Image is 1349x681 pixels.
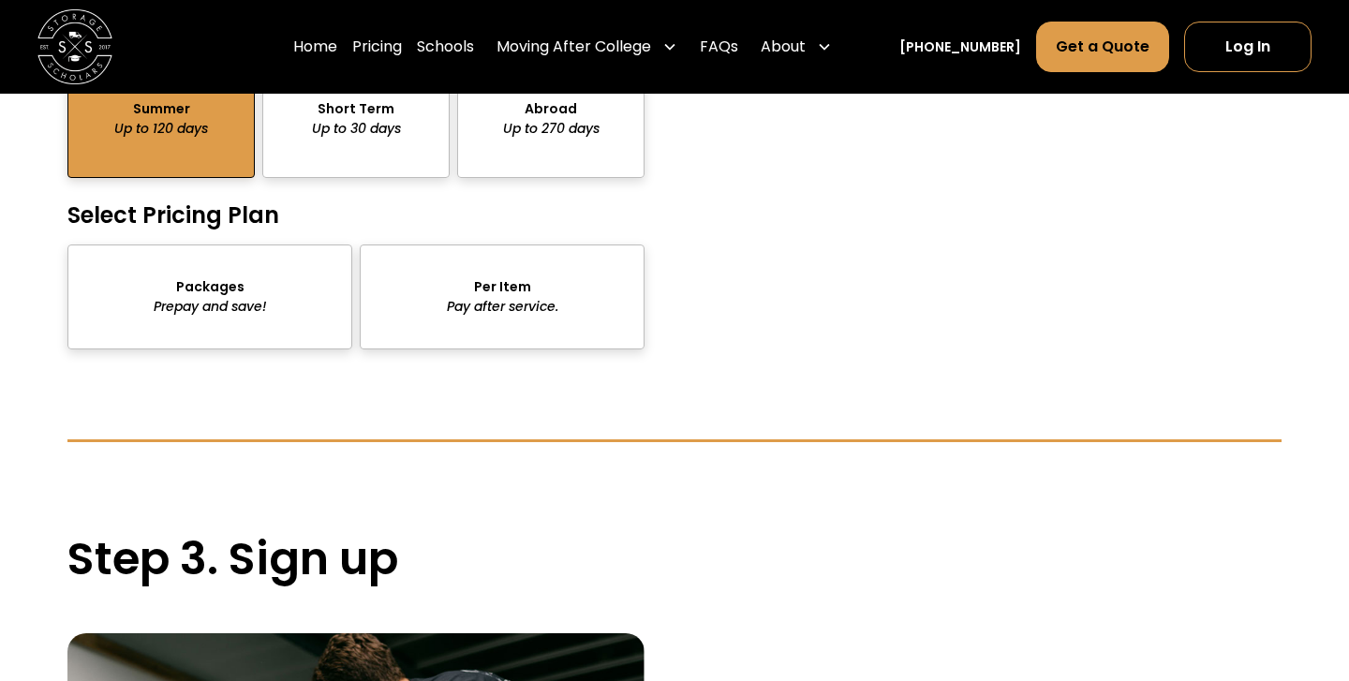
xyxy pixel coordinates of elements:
[67,200,645,229] h4: Select Pricing Plan
[497,36,651,58] div: Moving After College
[1184,22,1312,72] a: Log In
[489,21,685,73] div: Moving After College
[700,21,738,73] a: FAQs
[753,21,839,73] div: About
[899,37,1021,57] a: [PHONE_NUMBER]
[761,36,806,58] div: About
[1036,22,1169,72] a: Get a Quote
[67,16,1282,349] form: package-pricing
[67,532,1282,586] h2: Step 3. Sign up
[37,9,112,84] a: home
[417,21,474,73] a: Schools
[293,21,337,73] a: Home
[352,21,402,73] a: Pricing
[37,9,112,84] img: Storage Scholars main logo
